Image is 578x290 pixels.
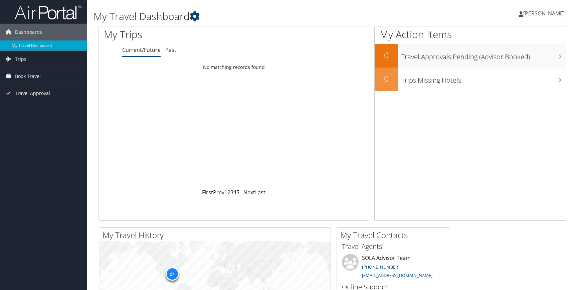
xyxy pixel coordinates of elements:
li: SOLA Advisor Team [339,254,448,281]
a: 1 [224,189,227,196]
a: 4 [233,189,236,196]
h2: 0 [375,50,398,61]
span: Dashboards [15,24,42,40]
a: 0Trips Missing Hotels [375,68,566,91]
h2: My Travel History [103,229,331,241]
span: Trips [15,51,26,68]
a: 2 [227,189,230,196]
a: Prev [213,189,224,196]
h3: Trips Missing Hotels [401,72,566,85]
h2: 0 [375,73,398,84]
td: No matching records found [99,61,369,73]
a: [PHONE_NUMBER] [362,264,399,270]
img: airportal-logo.png [15,4,81,20]
a: Past [165,46,176,54]
h1: My Travel Dashboard [93,9,412,23]
h3: Travel Approvals Pending (Advisor Booked) [401,49,566,62]
h1: My Trips [104,27,251,41]
span: [PERSON_NAME] [523,10,565,17]
h1: My Action Items [375,27,566,41]
a: First [202,189,213,196]
a: Current/Future [122,46,161,54]
a: 0Travel Approvals Pending (Advisor Booked) [375,44,566,68]
a: 3 [230,189,233,196]
span: … [239,189,243,196]
span: Travel Approval [15,85,50,102]
a: Last [255,189,265,196]
div: 27 [165,267,179,281]
a: [PERSON_NAME] [519,3,571,23]
span: Book Travel [15,68,41,85]
a: [EMAIL_ADDRESS][DOMAIN_NAME] [362,272,432,278]
h2: My Travel Contacts [340,229,450,241]
a: Next [243,189,255,196]
a: 5 [236,189,239,196]
h3: Travel Agents [342,242,445,251]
